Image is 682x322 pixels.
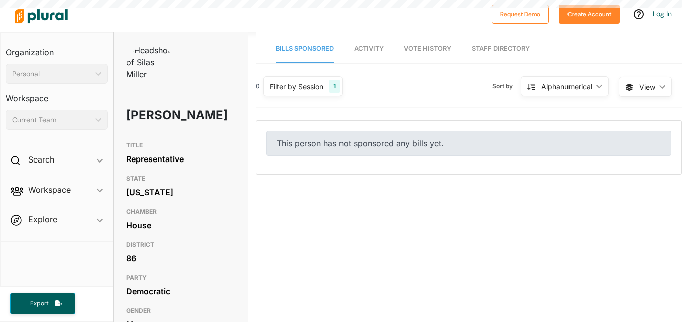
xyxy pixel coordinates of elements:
h3: CHAMBER [126,206,236,218]
a: Request Demo [492,8,549,19]
div: 1 [329,80,340,93]
a: Staff Directory [472,35,530,63]
button: Export [10,293,75,314]
button: Request Demo [492,5,549,24]
a: Activity [354,35,384,63]
h3: DISTRICT [126,239,236,251]
span: Export [23,299,55,308]
div: Representative [126,151,236,167]
div: 0 [256,82,260,91]
h1: [PERSON_NAME] [126,100,192,130]
div: [US_STATE] [126,185,236,200]
div: Alphanumerical [541,81,592,92]
button: Create Account [559,5,620,24]
h2: Search [28,154,54,165]
span: Sort by [492,82,521,91]
a: Bills Sponsored [276,35,334,63]
h3: STATE [126,173,236,185]
span: Activity [354,45,384,52]
div: Current Team [12,115,91,125]
a: Vote History [404,35,451,63]
img: Headshot of Silas Miller [126,44,176,80]
span: View [639,82,655,92]
h3: GENDER [126,305,236,317]
div: House [126,218,236,233]
div: Filter by Session [270,81,323,92]
h3: Workspace [6,84,108,106]
div: 86 [126,251,236,266]
a: Log In [653,9,672,18]
h3: TITLE [126,139,236,151]
div: This person has not sponsored any bills yet. [266,131,671,156]
a: Create Account [559,8,620,19]
h3: PARTY [126,272,236,284]
div: Personal [12,69,91,79]
span: Bills Sponsored [276,45,334,52]
div: Democratic [126,284,236,299]
h3: Organization [6,38,108,60]
span: Vote History [404,45,451,52]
